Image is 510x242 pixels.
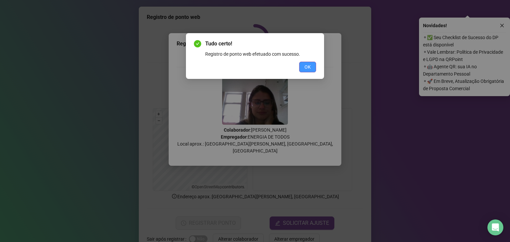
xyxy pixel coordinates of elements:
div: Registro de ponto web efetuado com sucesso. [205,50,316,58]
button: OK [299,62,316,72]
span: Tudo certo! [205,40,316,48]
span: check-circle [194,40,201,47]
span: OK [304,63,311,71]
div: Open Intercom Messenger [487,219,503,235]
